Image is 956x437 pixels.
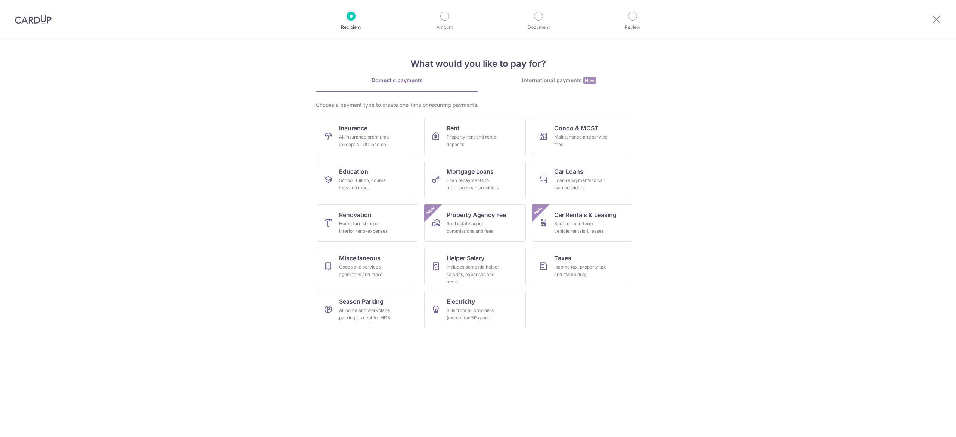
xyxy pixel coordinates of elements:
[339,220,393,235] div: Home furnishing or interior reno-expenses
[15,15,52,24] img: CardUp
[339,254,381,263] span: Miscellaneous
[478,77,640,84] div: International payments
[447,297,475,306] span: Electricity
[554,210,617,219] span: Car Rentals & Leasing
[554,254,571,263] span: Taxes
[511,24,566,31] p: Document
[554,177,608,192] div: Loan repayments to car loan providers
[447,263,500,286] div: Includes domestic helper salaries, expenses and more
[583,77,596,84] span: New
[447,124,460,133] span: Rent
[317,118,418,155] a: InsuranceAll insurance premiums (except NTUC Income)
[424,161,526,198] a: Mortgage LoansLoan repayments to mortgage loan providers
[339,124,367,133] span: Insurance
[316,77,478,84] div: Domestic payments
[532,118,633,155] a: Condo & MCSTMaintenance and service fees
[424,248,526,285] a: Helper SalaryIncludes domestic helper salaries, expenses and more
[532,248,633,285] a: TaxesIncome tax, property tax and stamp duty
[317,248,418,285] a: MiscellaneousGoods and services, agent fees and more
[554,263,608,278] div: Income tax, property tax and stamp duty
[316,57,640,71] h4: What would you like to pay for?
[317,161,418,198] a: EducationSchool, tuition, course fees and more
[339,167,368,176] span: Education
[532,204,633,242] a: Car Rentals & LeasingShort or long‑term vehicle rentals & leasesNew
[323,24,379,31] p: Recipient
[339,307,393,322] div: All home and workplace parking (except for HDB)
[554,167,583,176] span: Car Loans
[908,415,949,433] iframe: Opens a widget where you can find more information
[447,177,500,192] div: Loan repayments to mortgage loan providers
[339,210,372,219] span: Renovation
[424,291,526,328] a: ElectricityBills from all providers (except for SP group)
[447,210,506,219] span: Property Agency Fee
[339,263,393,278] div: Goods and services, agent fees and more
[447,254,484,263] span: Helper Salary
[554,133,608,148] div: Maintenance and service fees
[532,161,633,198] a: Car LoansLoan repayments to car loan providers
[554,124,599,133] span: Condo & MCST
[447,220,500,235] div: Real estate agent commissions and fees
[532,204,544,217] span: New
[424,118,526,155] a: RentProperty rent and rental deposits
[339,133,393,148] div: All insurance premiums (except NTUC Income)
[424,204,526,242] a: Property Agency FeeReal estate agent commissions and feesNew
[447,167,494,176] span: Mortgage Loans
[605,24,660,31] p: Review
[447,307,500,322] div: Bills from all providers (except for SP group)
[339,177,393,192] div: School, tuition, course fees and more
[554,220,608,235] div: Short or long‑term vehicle rentals & leases
[417,24,472,31] p: Amount
[447,133,500,148] div: Property rent and rental deposits
[317,204,418,242] a: RenovationHome furnishing or interior reno-expenses
[425,204,437,217] span: New
[317,291,418,328] a: Season ParkingAll home and workplace parking (except for HDB)
[316,101,640,109] div: Choose a payment type to create one-time or recurring payments.
[339,297,384,306] span: Season Parking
